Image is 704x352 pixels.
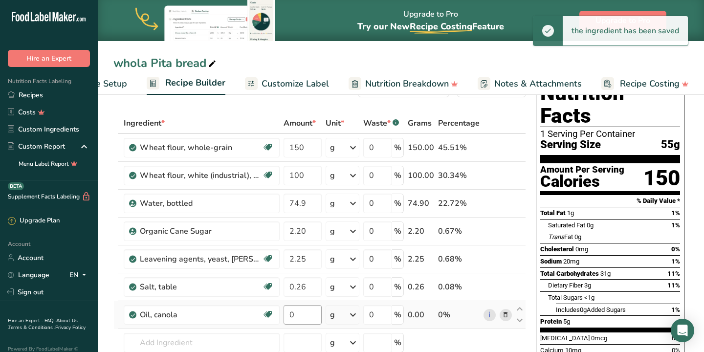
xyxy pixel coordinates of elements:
a: Recipe Costing [601,73,689,95]
span: Try our New Feature [357,21,504,32]
a: Customize Label [245,73,329,95]
span: Includes Added Sugars [556,306,626,313]
div: Custom Report [8,141,65,152]
div: 150.00 [408,142,434,154]
div: 150 [643,165,680,191]
div: Open Intercom Messenger [671,319,694,342]
a: Recipe Builder [147,72,225,95]
span: 31g [600,270,611,277]
div: g [330,281,335,293]
span: 1g [567,209,574,217]
span: Serving Size [540,139,601,151]
div: Water, bottled [140,198,262,209]
div: g [330,170,335,181]
div: EN [69,269,90,281]
span: Cholesterol [540,245,574,253]
span: Grams [408,117,432,129]
span: Unit [326,117,344,129]
div: Upgrade to Pro [357,0,504,41]
div: Amount Per Serving [540,165,624,175]
div: 30.34% [438,170,480,181]
a: Privacy Policy [55,324,86,331]
span: 0mg [575,245,588,253]
span: 1% [671,209,680,217]
div: 2.25 [408,253,434,265]
a: Notes & Attachments [478,73,582,95]
button: Upgrade to Pro [579,11,666,30]
div: whola Pita bread [113,54,218,72]
div: the ingredient has been saved [563,16,688,45]
a: FAQ . [44,317,56,324]
div: 0.08% [438,281,480,293]
div: Waste [363,117,399,129]
span: 0% [671,245,680,253]
div: Salt, table [140,281,262,293]
section: % Daily Value * [540,195,680,207]
div: 74.90 [408,198,434,209]
span: 0g [587,221,594,229]
div: Upgrade Plan [8,216,60,226]
div: g [330,309,335,321]
span: Recipe Setup [74,77,127,90]
span: Total Sugars [548,294,583,301]
span: Notes & Attachments [494,77,582,90]
span: 1% [671,306,680,313]
span: Sodium [540,258,562,265]
span: Percentage [438,117,480,129]
div: Calories [540,175,624,189]
span: Protein [540,318,562,325]
span: 11% [667,282,680,289]
div: g [330,198,335,209]
div: 45.51% [438,142,480,154]
span: Nutrition Breakdown [365,77,449,90]
div: Wheat flour, white (industrial), 11.5% protein, bleached, enriched [140,170,262,181]
div: g [330,142,335,154]
span: Total Fat [540,209,566,217]
span: Fat [548,233,573,241]
span: Ingredient [124,117,165,129]
div: 0.67% [438,225,480,237]
div: g [330,225,335,237]
div: 0.26 [408,281,434,293]
div: 0.00 [408,309,434,321]
div: 0% [438,309,480,321]
span: Saturated Fat [548,221,585,229]
div: BETA [8,182,24,190]
h1: Nutrition Facts [540,82,680,127]
span: Customize Label [262,77,329,90]
div: Leavening agents, yeast, [PERSON_NAME], active dry [140,253,262,265]
span: Total Carbohydrates [540,270,599,277]
span: Amount [284,117,316,129]
span: 1% [671,258,680,265]
span: 55g [661,139,680,151]
div: Wheat flour, whole-grain [140,142,262,154]
div: Oil, canola [140,309,262,321]
span: [MEDICAL_DATA] [540,334,590,342]
div: 100.00 [408,170,434,181]
a: Nutrition Breakdown [349,73,458,95]
a: Hire an Expert . [8,317,43,324]
span: Upgrade to Pro [595,15,650,26]
span: 3g [584,282,591,289]
span: 0g [574,233,581,241]
span: Recipe Costing [620,77,680,90]
a: About Us . [8,317,78,331]
div: 2.20 [408,225,434,237]
span: Dietary Fiber [548,282,583,289]
div: 22.72% [438,198,480,209]
span: Recipe Costing [410,21,472,32]
span: 0mcg [591,334,607,342]
span: 1% [671,221,680,229]
span: 5g [563,318,570,325]
span: 0g [580,306,587,313]
span: Recipe Builder [165,76,225,89]
div: g [330,337,335,349]
span: 20mg [563,258,579,265]
a: Language [8,266,49,284]
div: Organic Cane Sugar [140,225,262,237]
div: g [330,253,335,265]
span: 11% [667,270,680,277]
a: Terms & Conditions . [8,324,55,331]
div: 0.68% [438,253,480,265]
a: i [484,309,496,321]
